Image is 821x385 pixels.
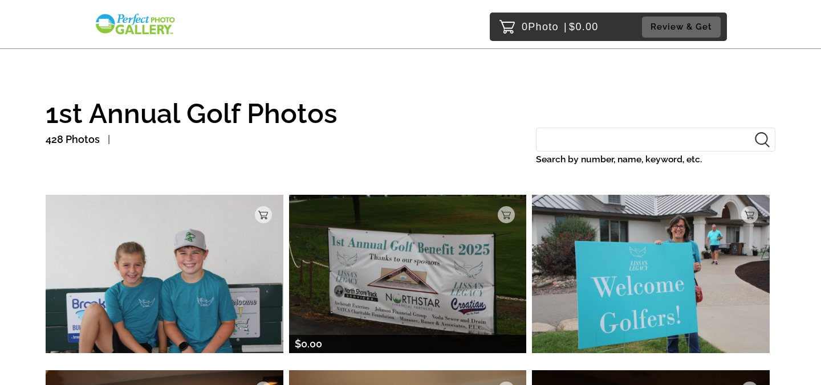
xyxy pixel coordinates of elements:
[532,195,770,353] img: 222064
[642,17,724,38] a: Review & Get
[295,335,322,353] p: $0.00
[46,130,100,149] p: 428 Photos
[289,195,527,353] img: 222109
[536,151,775,167] label: Search by number, name, keyword, etc.
[94,13,176,36] img: Snapphound Logo
[528,18,559,36] span: Photo
[46,195,283,353] img: 222068
[522,18,599,36] p: 0 $0.00
[46,99,775,128] h1: 1st Annual Golf Photos
[642,17,721,38] button: Review & Get
[564,21,567,32] span: |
